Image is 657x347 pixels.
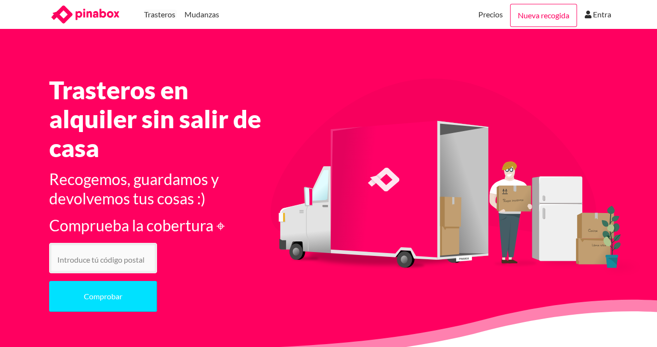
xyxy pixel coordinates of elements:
h1: Trasteros en alquiler sin salir de casa [49,75,276,162]
h3: Comprueba la cobertura ⌖ [49,216,276,235]
button: Comprobar [49,281,157,312]
input: Introduce tú código postal [49,243,157,273]
a: Nueva recogida [510,4,577,27]
h3: Recogemos, guardamos y devolvemos tus cosas :) [49,170,276,208]
iframe: Chat Widget [609,301,657,347]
